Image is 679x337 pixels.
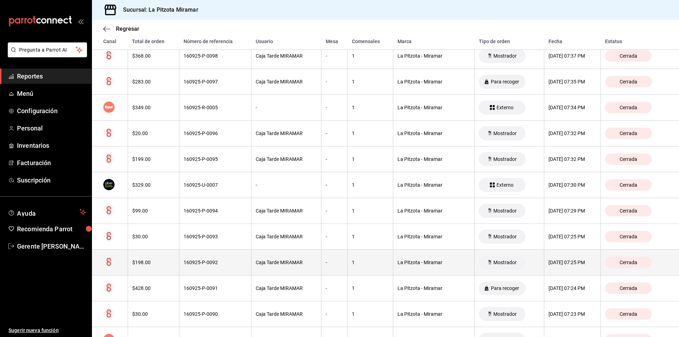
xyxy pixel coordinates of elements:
[494,105,516,110] span: Externo
[17,106,86,116] span: Configuración
[352,285,389,291] div: 1
[549,208,596,214] div: [DATE] 07:29 PM
[132,130,175,136] div: $20.00
[326,105,343,110] div: -
[256,156,317,162] div: Caja Tarde MIRAMAR
[184,285,247,291] div: 160925-P-0091
[184,311,247,317] div: 160925-P-0090
[184,39,247,44] div: Número de referencia
[494,182,516,188] span: Externo
[352,79,389,85] div: 1
[326,156,343,162] div: -
[256,208,317,214] div: Caja Tarde MIRAMAR
[397,39,470,44] div: Marca
[326,79,343,85] div: -
[549,39,597,44] div: Fecha
[549,53,596,59] div: [DATE] 07:37 PM
[617,156,640,162] span: Cerrada
[397,208,470,214] div: La Pitzota - Miramar
[397,130,470,136] div: La Pitzota - Miramar
[256,182,317,188] div: -
[549,156,596,162] div: [DATE] 07:32 PM
[397,260,470,265] div: La Pitzota - Miramar
[397,79,470,85] div: La Pitzota - Miramar
[117,6,198,14] h3: Sucursal: La Pitzota Miramar
[617,130,640,136] span: Cerrada
[549,79,596,85] div: [DATE] 07:35 PM
[256,311,317,317] div: Caja Tarde MIRAMAR
[397,156,470,162] div: La Pitzota - Miramar
[184,234,247,239] div: 160925-P-0093
[491,311,520,317] span: Mostrador
[132,105,175,110] div: $349.00
[397,182,470,188] div: La Pitzota - Miramar
[17,175,86,185] span: Suscripción
[617,285,640,291] span: Cerrada
[397,285,470,291] div: La Pitzota - Miramar
[17,89,86,98] span: Menú
[103,39,123,44] div: Canal
[491,156,520,162] span: Mostrador
[549,260,596,265] div: [DATE] 07:25 PM
[116,25,139,32] span: Regresar
[8,327,86,334] span: Sugerir nueva función
[352,208,389,214] div: 1
[352,260,389,265] div: 1
[103,25,139,32] button: Regresar
[184,53,247,59] div: 160925-P-0098
[491,53,520,59] span: Mostrador
[132,234,175,239] div: $30.00
[352,311,389,317] div: 1
[184,182,247,188] div: 160925-U-0007
[5,51,87,59] a: Pregunta a Parrot AI
[326,130,343,136] div: -
[352,105,389,110] div: 1
[488,285,522,291] span: Para recoger
[549,234,596,239] div: [DATE] 07:25 PM
[17,208,77,216] span: Ayuda
[352,182,389,188] div: 1
[488,79,522,85] span: Para recoger
[132,53,175,59] div: $368.00
[549,182,596,188] div: [DATE] 07:30 PM
[617,105,640,110] span: Cerrada
[326,260,343,265] div: -
[8,42,87,57] button: Pregunta a Parrot AI
[352,130,389,136] div: 1
[617,234,640,239] span: Cerrada
[132,79,175,85] div: $283.00
[549,130,596,136] div: [DATE] 07:32 PM
[491,130,520,136] span: Mostrador
[491,260,520,265] span: Mostrador
[17,158,86,168] span: Facturación
[256,285,317,291] div: Caja Tarde MIRAMAR
[326,285,343,291] div: -
[617,208,640,214] span: Cerrada
[256,234,317,239] div: Caja Tarde MIRAMAR
[397,234,470,239] div: La Pitzota - Miramar
[184,79,247,85] div: 160925-P-0097
[184,130,247,136] div: 160925-P-0096
[256,53,317,59] div: Caja Tarde MIRAMAR
[491,208,520,214] span: Mostrador
[549,285,596,291] div: [DATE] 07:24 PM
[17,242,86,251] span: Gerente [PERSON_NAME]
[326,208,343,214] div: -
[352,53,389,59] div: 1
[132,39,175,44] div: Total de orden
[352,156,389,162] div: 1
[397,311,470,317] div: La Pitzota - Miramar
[326,182,343,188] div: -
[17,123,86,133] span: Personal
[132,285,175,291] div: $428.00
[256,260,317,265] div: Caja Tarde MIRAMAR
[617,182,640,188] span: Cerrada
[132,311,175,317] div: $30.00
[184,105,247,110] div: 160925-R-0005
[132,208,175,214] div: $99.00
[491,234,520,239] span: Mostrador
[617,53,640,59] span: Cerrada
[256,105,317,110] div: -
[184,260,247,265] div: 160925-P-0092
[549,311,596,317] div: [DATE] 07:23 PM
